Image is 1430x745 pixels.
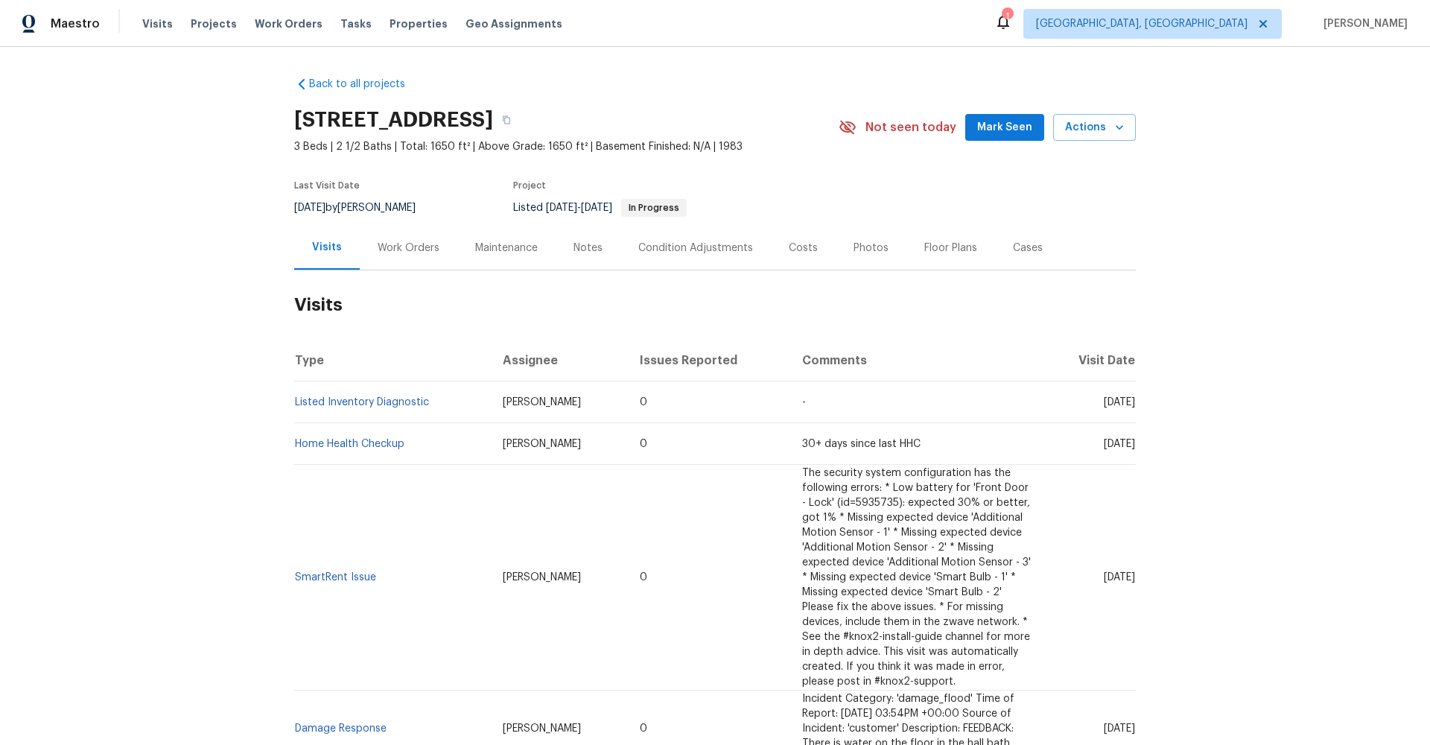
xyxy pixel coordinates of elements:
[294,181,360,190] span: Last Visit Date
[294,77,437,92] a: Back to all projects
[1104,572,1135,583] span: [DATE]
[802,397,806,408] span: -
[390,16,448,31] span: Properties
[1318,16,1408,31] span: [PERSON_NAME]
[573,241,603,256] div: Notes
[640,723,647,734] span: 0
[628,340,791,381] th: Issues Reported
[789,241,818,256] div: Costs
[623,203,685,212] span: In Progress
[640,572,647,583] span: 0
[294,203,325,213] span: [DATE]
[546,203,577,213] span: [DATE]
[51,16,100,31] span: Maestro
[493,107,520,133] button: Copy Address
[255,16,322,31] span: Work Orders
[640,397,647,408] span: 0
[1104,397,1135,408] span: [DATE]
[1002,9,1012,24] div: 1
[977,118,1032,137] span: Mark Seen
[1013,241,1043,256] div: Cases
[1104,439,1135,449] span: [DATE]
[865,120,956,135] span: Not seen today
[854,241,889,256] div: Photos
[1104,723,1135,734] span: [DATE]
[1053,114,1136,142] button: Actions
[638,241,753,256] div: Condition Adjustments
[790,340,1043,381] th: Comments
[503,572,581,583] span: [PERSON_NAME]
[295,572,376,583] a: SmartRent Issue
[294,199,433,217] div: by [PERSON_NAME]
[294,270,1136,340] h2: Visits
[640,439,647,449] span: 0
[312,240,342,255] div: Visits
[581,203,612,213] span: [DATE]
[475,241,538,256] div: Maintenance
[294,340,491,381] th: Type
[503,439,581,449] span: [PERSON_NAME]
[924,241,977,256] div: Floor Plans
[802,468,1031,687] span: The security system configuration has the following errors: * Low battery for 'Front Door - Lock'...
[1036,16,1248,31] span: [GEOGRAPHIC_DATA], [GEOGRAPHIC_DATA]
[503,397,581,408] span: [PERSON_NAME]
[142,16,173,31] span: Visits
[513,203,687,213] span: Listed
[294,139,839,154] span: 3 Beds | 2 1/2 Baths | Total: 1650 ft² | Above Grade: 1650 ft² | Basement Finished: N/A | 1983
[1043,340,1136,381] th: Visit Date
[295,723,387,734] a: Damage Response
[191,16,237,31] span: Projects
[295,439,404,449] a: Home Health Checkup
[378,241,439,256] div: Work Orders
[491,340,628,381] th: Assignee
[965,114,1044,142] button: Mark Seen
[465,16,562,31] span: Geo Assignments
[802,439,921,449] span: 30+ days since last HHC
[294,112,493,127] h2: [STREET_ADDRESS]
[546,203,612,213] span: -
[503,723,581,734] span: [PERSON_NAME]
[1065,118,1124,137] span: Actions
[513,181,546,190] span: Project
[340,19,372,29] span: Tasks
[295,397,429,408] a: Listed Inventory Diagnostic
